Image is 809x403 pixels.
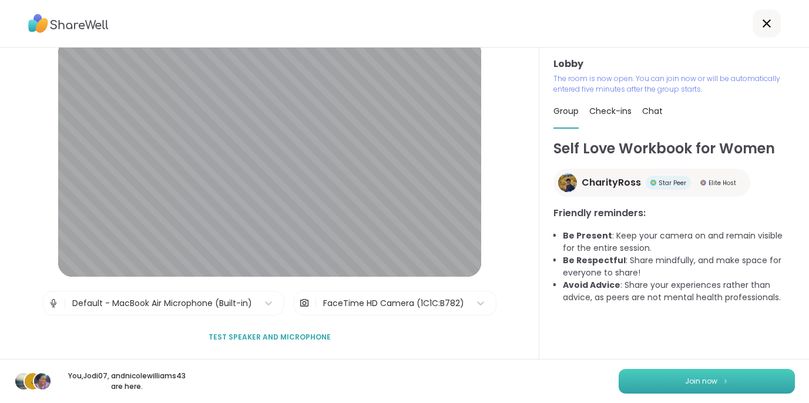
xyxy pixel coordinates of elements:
span: | [314,291,317,315]
li: : Share mindfully, and make space for everyone to share! [563,254,795,279]
b: Be Present [563,230,612,241]
div: FaceTime HD Camera (1C1C:B782) [323,297,464,310]
li: : Share your experiences rather than advice, as peers are not mental health professionals. [563,279,795,304]
b: Be Respectful [563,254,626,266]
button: Test speaker and microphone [204,325,335,350]
img: nicolewilliams43 [34,373,51,389]
span: Group [553,105,579,117]
span: Check-ins [589,105,632,117]
img: Elite Host [700,180,706,186]
span: | [63,291,66,315]
h3: Lobby [553,57,795,71]
span: Star Peer [659,179,686,187]
h3: Friendly reminders: [553,206,795,220]
h1: Self Love Workbook for Women [553,138,795,159]
img: ShareWell Logo [28,10,109,37]
img: Camera [299,291,310,315]
span: Test speaker and microphone [209,332,331,342]
img: Microphone [48,291,59,315]
a: CharityRossCharityRossStar PeerStar PeerElite HostElite Host [553,169,750,197]
span: Elite Host [709,179,736,187]
img: CharityRoss [558,173,577,192]
p: You, Jodi07 , and nicolewilliams43 are here. [61,371,193,392]
img: KMit23 [15,373,32,389]
img: ShareWell Logomark [722,378,729,384]
span: Join now [685,376,717,387]
img: Star Peer [650,180,656,186]
p: The room is now open. You can join now or will be automatically entered five minutes after the gr... [553,73,795,95]
button: Join now [619,369,795,394]
li: : Keep your camera on and remain visible for the entire session. [563,230,795,254]
div: Default - MacBook Air Microphone (Built-in) [72,297,252,310]
span: CharityRoss [582,176,641,190]
span: Chat [642,105,663,117]
b: Avoid Advice [563,279,620,291]
span: J [31,374,36,389]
